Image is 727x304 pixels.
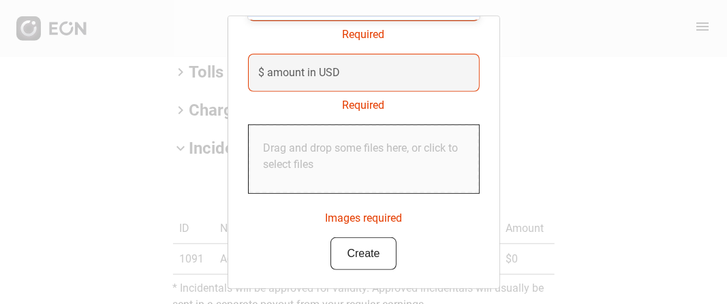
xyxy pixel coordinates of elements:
div: Images required [325,204,402,226]
p: Drag and drop some files here, or click to select files [264,139,464,172]
label: $ amount in USD [259,64,341,80]
div: Required [248,91,480,113]
div: Required [248,20,480,42]
button: Create [330,237,396,269]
